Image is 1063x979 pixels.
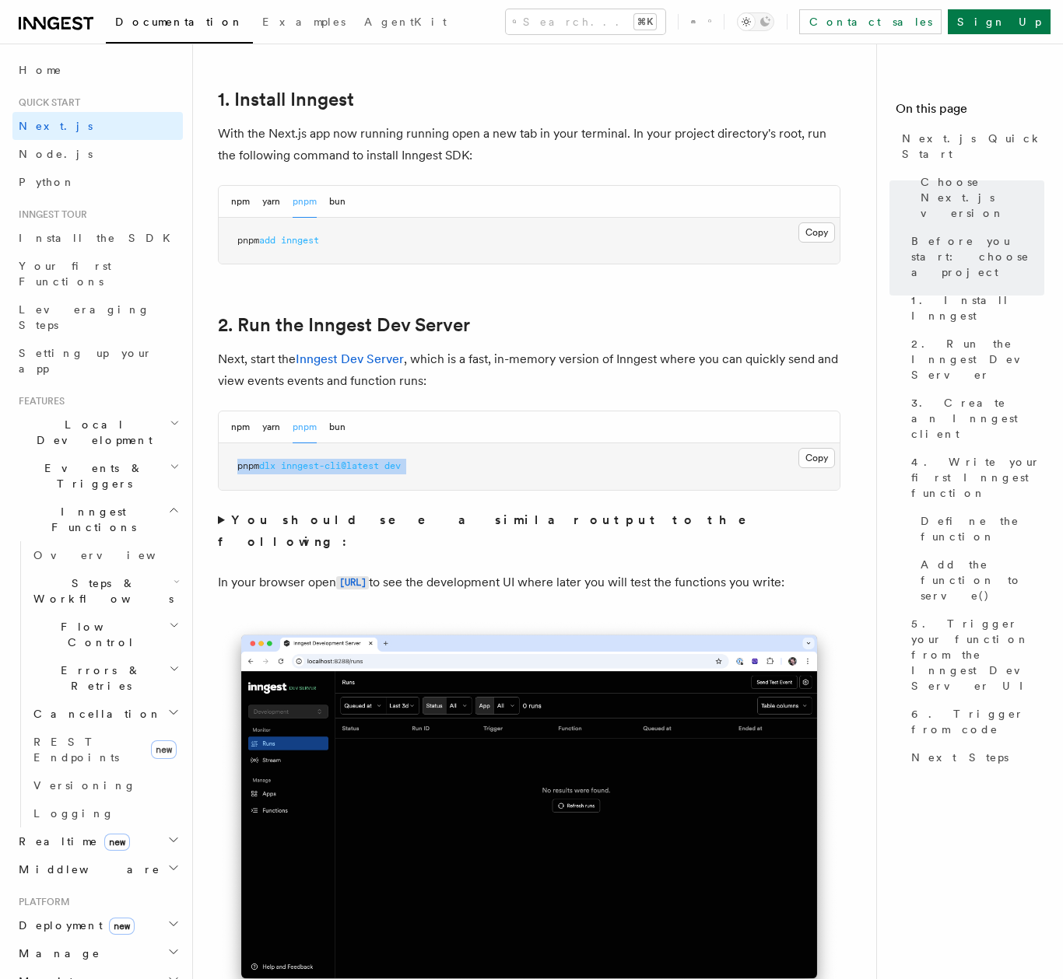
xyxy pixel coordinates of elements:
button: Events & Triggers [12,454,183,498]
span: Quick start [12,96,80,109]
a: Inngest Dev Server [296,351,404,366]
strong: You should see a similar output to the following: [218,512,768,549]
button: yarn [262,411,280,443]
span: dlx [259,460,275,471]
a: Contact sales [799,9,942,34]
span: Before you start: choose a project [911,233,1044,280]
button: Middleware [12,855,183,883]
span: Local Development [12,417,170,448]
button: Manage [12,939,183,967]
a: 3. Create an Inngest client [905,389,1044,448]
a: Your first Functions [12,252,183,295]
span: Deployment [12,918,135,933]
span: dev [384,460,401,471]
summary: You should see a similar output to the following: [218,509,840,553]
a: Leveraging Steps [12,295,183,339]
span: Versioning [33,779,136,792]
span: Setting up your app [19,347,153,375]
div: Inngest Functions [12,541,183,827]
a: [URL] [336,575,369,589]
span: Features [12,395,65,407]
button: Realtimenew [12,827,183,855]
a: 2. Run the Inngest Dev Server [905,330,1044,389]
span: pnpm [237,460,259,471]
button: Inngest Functions [12,498,183,541]
button: Local Development [12,411,183,454]
span: Overview [33,549,194,561]
a: Documentation [106,5,253,44]
a: Next Steps [905,743,1044,771]
span: Logging [33,807,114,820]
a: AgentKit [355,5,456,42]
span: Leveraging Steps [19,303,150,331]
span: 3. Create an Inngest client [911,395,1044,442]
a: Before you start: choose a project [905,227,1044,286]
a: 2. Run the Inngest Dev Server [218,314,470,336]
button: npm [231,411,250,443]
a: Setting up your app [12,339,183,383]
button: Flow Control [27,613,183,656]
a: 1. Install Inngest [218,89,354,110]
a: Next.js [12,112,183,140]
span: Node.js [19,148,93,160]
button: Toggle dark mode [737,12,774,31]
a: Logging [27,799,183,827]
button: pnpm [293,186,317,218]
button: Errors & Retries [27,656,183,700]
a: Sign Up [948,9,1051,34]
button: bun [329,411,346,443]
a: 6. Trigger from code [905,700,1044,743]
button: npm [231,186,250,218]
span: Documentation [115,16,244,28]
button: Cancellation [27,700,183,728]
a: Home [12,56,183,84]
span: 2. Run the Inngest Dev Server [911,336,1044,383]
a: Choose Next.js version [914,168,1044,227]
span: Realtime [12,834,130,849]
span: new [151,740,177,759]
a: Examples [253,5,355,42]
a: Overview [27,541,183,569]
a: Versioning [27,771,183,799]
span: Steps & Workflows [27,575,174,607]
button: Copy [798,448,835,468]
span: Next.js [19,120,93,132]
span: Manage [12,946,100,961]
button: Steps & Workflows [27,569,183,613]
a: Python [12,168,183,196]
span: Inngest tour [12,208,87,221]
a: 4. Write your first Inngest function [905,448,1044,507]
span: Python [19,176,75,188]
a: Install the SDK [12,224,183,252]
button: Search...⌘K [506,9,665,34]
span: Platform [12,896,70,908]
span: inngest-cli@latest [281,460,379,471]
span: new [104,834,130,851]
h4: On this page [896,100,1044,124]
span: pnpm [237,235,259,246]
a: Add the function to serve() [914,551,1044,610]
span: AgentKit [364,16,447,28]
code: [URL] [336,576,369,589]
span: new [109,918,135,935]
a: 5. Trigger your function from the Inngest Dev Server UI [905,610,1044,700]
p: Next, start the , which is a fast, in-memory version of Inngest where you can quickly send and vi... [218,348,840,392]
button: yarn [262,186,280,218]
span: Inngest Functions [12,504,168,535]
span: Your first Functions [19,260,111,288]
span: Cancellation [27,706,162,722]
span: Choose Next.js version [921,174,1044,221]
span: Next Steps [911,750,1009,765]
span: 4. Write your first Inngest function [911,454,1044,501]
span: Home [19,62,62,78]
span: Add the function to serve() [921,557,1044,603]
a: Node.js [12,140,183,168]
span: 1. Install Inngest [911,292,1044,323]
button: pnpm [293,411,317,443]
p: In your browser open to see the development UI where later you will test the functions you write: [218,572,840,594]
span: Middleware [12,862,160,877]
p: With the Next.js app now running running open a new tab in your terminal. In your project directo... [218,123,840,166]
span: Errors & Retries [27,663,169,694]
kbd: ⌘K [634,14,656,30]
span: add [259,235,275,246]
